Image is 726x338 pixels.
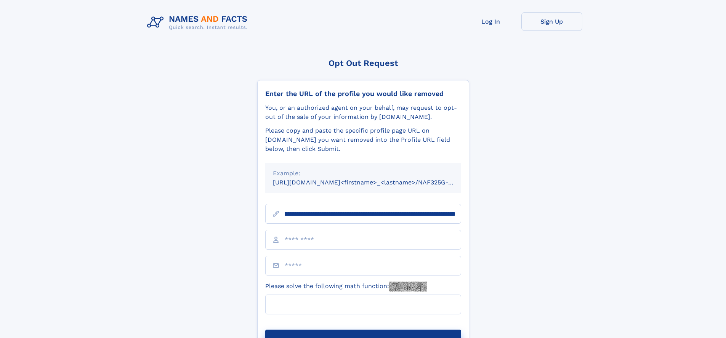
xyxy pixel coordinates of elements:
[265,282,427,292] label: Please solve the following math function:
[265,103,461,122] div: You, or an authorized agent on your behalf, may request to opt-out of the sale of your informatio...
[265,90,461,98] div: Enter the URL of the profile you would like removed
[265,126,461,154] div: Please copy and paste the specific profile page URL on [DOMAIN_NAME] you want removed into the Pr...
[521,12,582,31] a: Sign Up
[460,12,521,31] a: Log In
[273,169,454,178] div: Example:
[144,12,254,33] img: Logo Names and Facts
[273,179,476,186] small: [URL][DOMAIN_NAME]<firstname>_<lastname>/NAF325G-xxxxxxxx
[257,58,469,68] div: Opt Out Request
